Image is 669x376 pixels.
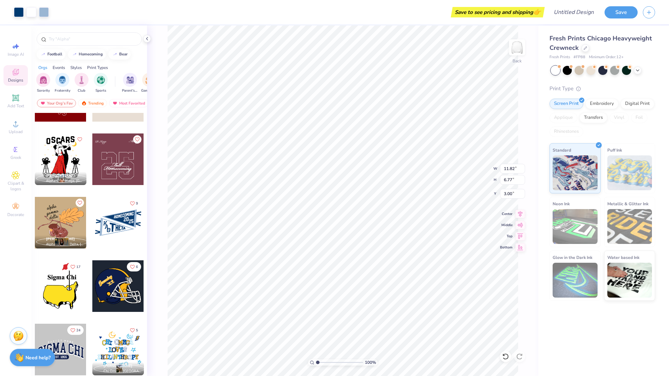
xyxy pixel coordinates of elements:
span: Top [500,234,513,239]
button: filter button [55,73,70,93]
div: Embroidery [585,99,618,109]
img: Water based Ink [607,263,652,298]
button: Like [133,135,141,144]
span: Bottom [500,245,513,250]
span: Designs [8,77,23,83]
div: homecoming [79,52,103,56]
span: Middle [500,223,513,228]
div: Screen Print [549,99,583,109]
button: Like [127,325,141,335]
img: Metallic & Glitter Ink [607,209,652,244]
button: filter button [75,73,89,93]
img: Puff Ink [607,155,652,190]
div: Vinyl [609,113,629,123]
span: Alpha Gamma Delta, [GEOGRAPHIC_DATA][US_STATE], [GEOGRAPHIC_DATA] [46,242,84,247]
input: Try "Alpha" [48,36,137,43]
span: 24 [76,329,80,332]
span: Decorate [7,212,24,217]
span: Fraternity [55,88,70,93]
div: Rhinestones [549,126,583,137]
button: Like [76,135,84,144]
div: filter for Club [75,73,89,93]
img: most_fav.gif [40,101,46,106]
img: Sports Image [97,76,105,84]
span: Sports [95,88,106,93]
span: Upload [9,129,23,135]
span: [PERSON_NAME] [46,173,75,178]
div: bear [119,52,128,56]
span: Alpha Chi Omega, [GEOGRAPHIC_DATA][US_STATE] [46,178,84,184]
button: Like [127,262,141,271]
span: 👉 [533,8,541,16]
img: Sorority Image [39,76,47,84]
img: Neon Ink [553,209,598,244]
img: trend_line.gif [112,52,118,56]
button: Save [605,6,638,18]
span: Neon Ink [553,200,570,207]
img: Fraternity Image [59,76,66,84]
div: filter for Game Day [141,73,157,93]
span: Game Day [141,88,157,93]
div: Digital Print [621,99,654,109]
span: Puff Ink [607,146,622,154]
button: Like [67,262,84,271]
span: Club [78,88,85,93]
button: football [37,49,66,60]
img: Standard [553,155,598,190]
span: 9 [136,202,138,205]
div: Foil [631,113,647,123]
img: Game Day Image [145,76,153,84]
span: # FP88 [574,54,585,60]
img: most_fav.gif [112,101,118,106]
span: Center [500,212,513,216]
img: trend_line.gif [40,52,46,56]
span: Add Text [7,103,24,109]
div: filter for Sports [94,73,108,93]
button: homecoming [68,49,106,60]
div: Print Types [87,64,108,71]
span: Metallic & Glitter Ink [607,200,648,207]
span: Parent's Weekend [122,88,138,93]
span: Glow in the Dark Ink [553,254,592,261]
span: [PERSON_NAME] [103,363,132,368]
div: Your Org's Fav [37,99,76,107]
img: Club Image [78,76,85,84]
span: Water based Ink [607,254,639,261]
span: [PERSON_NAME] [46,237,75,241]
div: Most Favorited [109,99,148,107]
span: Image AI [8,52,24,57]
button: filter button [141,73,157,93]
div: Trending [78,99,107,107]
button: Like [76,199,84,207]
button: Like [67,325,84,335]
button: filter button [122,73,138,93]
span: 100 % [365,359,376,366]
span: Greek [10,155,21,160]
div: Print Type [549,85,655,93]
div: Events [53,64,65,71]
div: filter for Fraternity [55,73,70,93]
span: 5 [136,329,138,332]
div: Styles [70,64,82,71]
div: filter for Sorority [36,73,50,93]
span: Clipart & logos [3,181,28,192]
div: Orgs [38,64,47,71]
div: Applique [549,113,577,123]
img: Parent's Weekend Image [126,76,134,84]
span: 6 [136,265,138,269]
span: Fresh Prints [549,54,570,60]
button: bear [108,49,131,60]
span: 17 [76,265,80,269]
div: filter for Parent's Weekend [122,73,138,93]
img: Glow in the Dark Ink [553,263,598,298]
strong: Need help? [25,354,51,361]
button: Like [127,199,141,208]
input: Untitled Design [548,5,599,19]
button: filter button [94,73,108,93]
button: filter button [36,73,50,93]
span: Standard [553,146,571,154]
span: Fresh Prints Chicago Heavyweight Crewneck [549,34,652,52]
img: trend_line.gif [72,52,77,56]
div: football [47,52,62,56]
span: Chi Omega, [GEOGRAPHIC_DATA] [103,369,141,374]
